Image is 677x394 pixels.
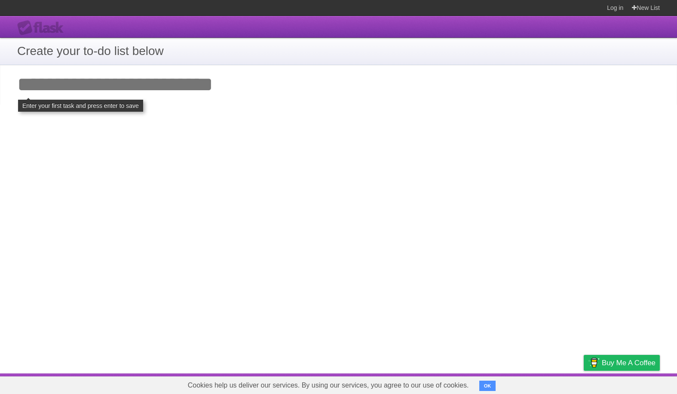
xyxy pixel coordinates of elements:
[606,376,660,392] a: Suggest a feature
[543,376,562,392] a: Terms
[17,20,69,36] div: Flask
[17,42,660,60] h1: Create your to-do list below
[602,355,656,370] span: Buy me a coffee
[584,355,660,371] a: Buy me a coffee
[469,376,487,392] a: About
[588,355,600,370] img: Buy me a coffee
[179,377,478,394] span: Cookies help us deliver our services. By using our services, you agree to our use of cookies.
[498,376,533,392] a: Developers
[573,376,595,392] a: Privacy
[479,381,496,391] button: OK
